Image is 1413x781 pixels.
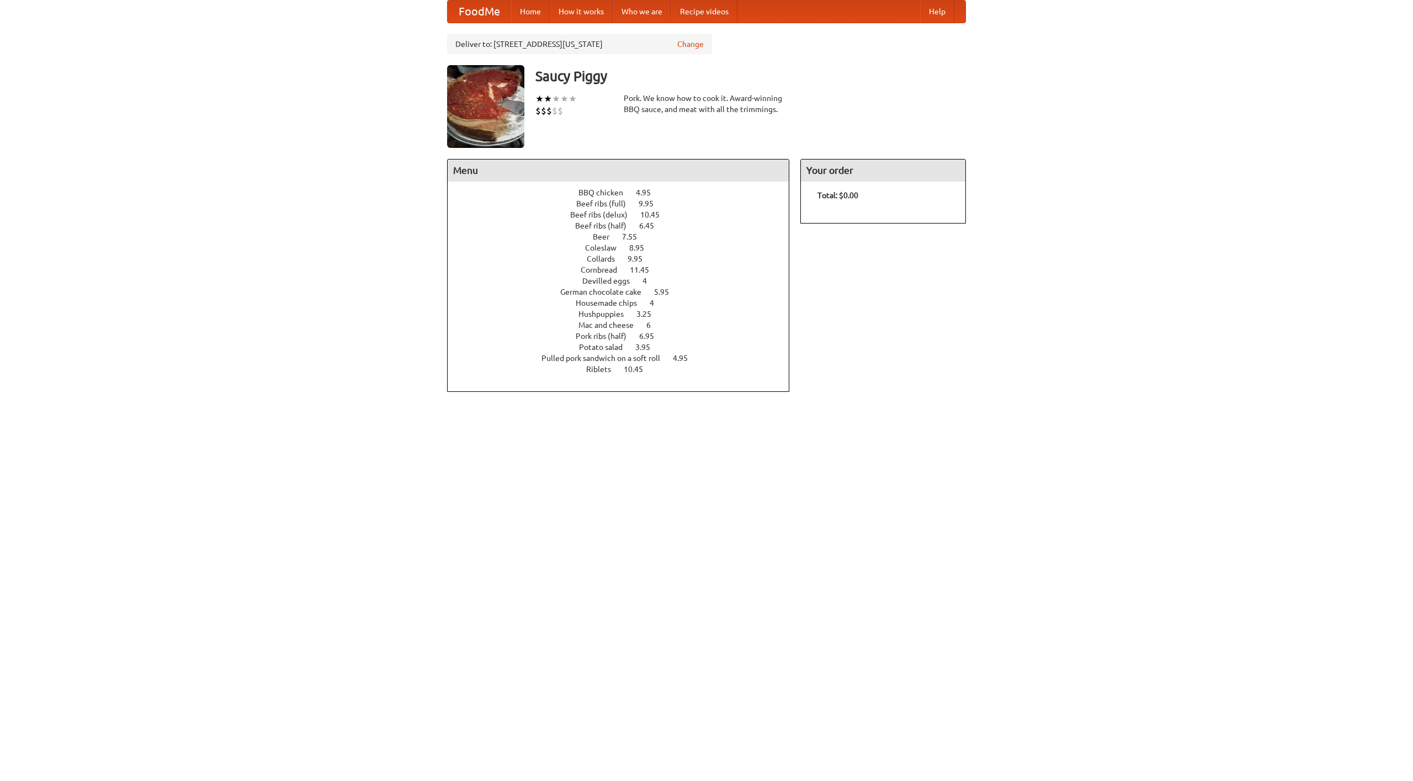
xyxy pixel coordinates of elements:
li: ★ [544,93,552,105]
span: Mac and cheese [578,321,645,330]
a: Beef ribs (delux) 10.45 [570,210,680,219]
span: 4.95 [636,188,662,197]
a: Cornbread 11.45 [581,265,670,274]
a: FoodMe [448,1,511,23]
a: Collards 9.95 [587,254,663,263]
span: Beer [593,232,620,241]
li: ★ [535,93,544,105]
span: Hushpuppies [578,310,635,318]
a: Pulled pork sandwich on a soft roll 4.95 [541,354,708,363]
span: 4 [650,299,665,307]
li: $ [557,105,563,117]
span: 3.25 [636,310,662,318]
a: Recipe videos [671,1,737,23]
a: Potato salad 3.95 [579,343,671,352]
li: ★ [569,93,577,105]
a: Change [677,39,704,50]
span: 10.45 [624,365,654,374]
li: $ [535,105,541,117]
span: 5.95 [654,288,680,296]
span: Devilled eggs [582,277,641,285]
div: Deliver to: [STREET_ADDRESS][US_STATE] [447,34,712,54]
a: Help [920,1,954,23]
span: 8.95 [629,243,655,252]
span: Coleslaw [585,243,628,252]
a: Riblets 10.45 [586,365,663,374]
span: 10.45 [640,210,671,219]
a: BBQ chicken 4.95 [578,188,671,197]
h4: Menu [448,160,789,182]
span: 3.95 [635,343,661,352]
a: Beer 7.55 [593,232,657,241]
span: 6 [646,321,662,330]
span: Riblets [586,365,622,374]
h3: Saucy Piggy [535,65,966,87]
a: Beef ribs (half) 6.45 [575,221,674,230]
span: 6.95 [639,332,665,341]
span: 6.45 [639,221,665,230]
a: Who we are [613,1,671,23]
h4: Your order [801,160,965,182]
span: 9.95 [639,199,665,208]
span: German chocolate cake [560,288,652,296]
span: 7.55 [622,232,648,241]
span: Pulled pork sandwich on a soft roll [541,354,671,363]
span: 4 [642,277,658,285]
span: Collards [587,254,626,263]
li: $ [546,105,552,117]
span: Beef ribs (delux) [570,210,639,219]
span: Beef ribs (half) [575,221,638,230]
a: How it works [550,1,613,23]
a: Beef ribs (full) 9.95 [576,199,674,208]
span: Pork ribs (half) [576,332,638,341]
li: ★ [552,93,560,105]
span: 9.95 [628,254,654,263]
li: $ [541,105,546,117]
img: angular.jpg [447,65,524,148]
a: Home [511,1,550,23]
span: Beef ribs (full) [576,199,637,208]
li: $ [552,105,557,117]
a: German chocolate cake 5.95 [560,288,689,296]
a: Mac and cheese 6 [578,321,671,330]
span: Cornbread [581,265,628,274]
a: Hushpuppies 3.25 [578,310,672,318]
a: Housemade chips 4 [576,299,674,307]
div: Pork. We know how to cook it. Award-winning BBQ sauce, and meat with all the trimmings. [624,93,789,115]
span: 11.45 [630,265,660,274]
span: Potato salad [579,343,634,352]
a: Pork ribs (half) 6.95 [576,332,674,341]
a: Devilled eggs 4 [582,277,667,285]
a: Coleslaw 8.95 [585,243,665,252]
span: Housemade chips [576,299,648,307]
span: 4.95 [673,354,699,363]
span: BBQ chicken [578,188,634,197]
b: Total: $0.00 [817,191,858,200]
li: ★ [560,93,569,105]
